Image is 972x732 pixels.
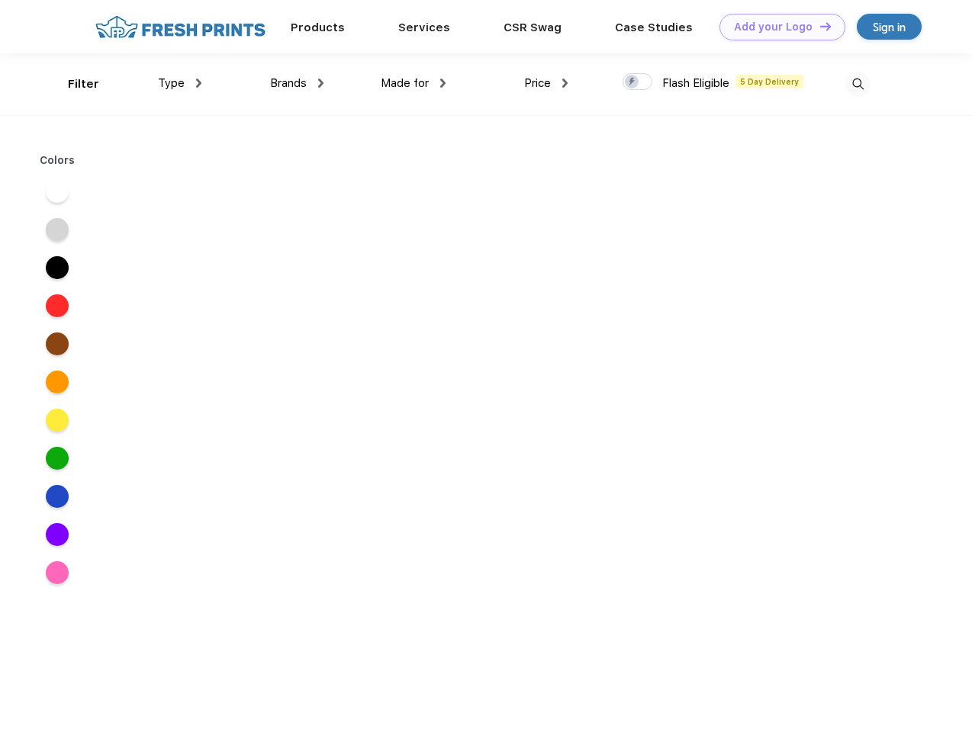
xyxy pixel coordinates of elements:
span: Flash Eligible [662,76,729,90]
a: Sign in [857,14,922,40]
div: Filter [68,75,99,93]
img: dropdown.png [562,79,568,88]
img: fo%20logo%202.webp [91,14,270,40]
div: Add your Logo [734,21,813,34]
img: dropdown.png [318,79,323,88]
a: Products [291,21,345,34]
span: Price [524,76,551,90]
span: 5 Day Delivery [735,75,803,88]
div: Sign in [873,18,906,36]
img: dropdown.png [440,79,446,88]
div: Colors [28,152,87,169]
img: desktop_search.svg [845,72,871,97]
span: Type [158,76,185,90]
span: Brands [270,76,307,90]
span: Made for [381,76,429,90]
img: DT [820,22,831,30]
img: dropdown.png [196,79,201,88]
